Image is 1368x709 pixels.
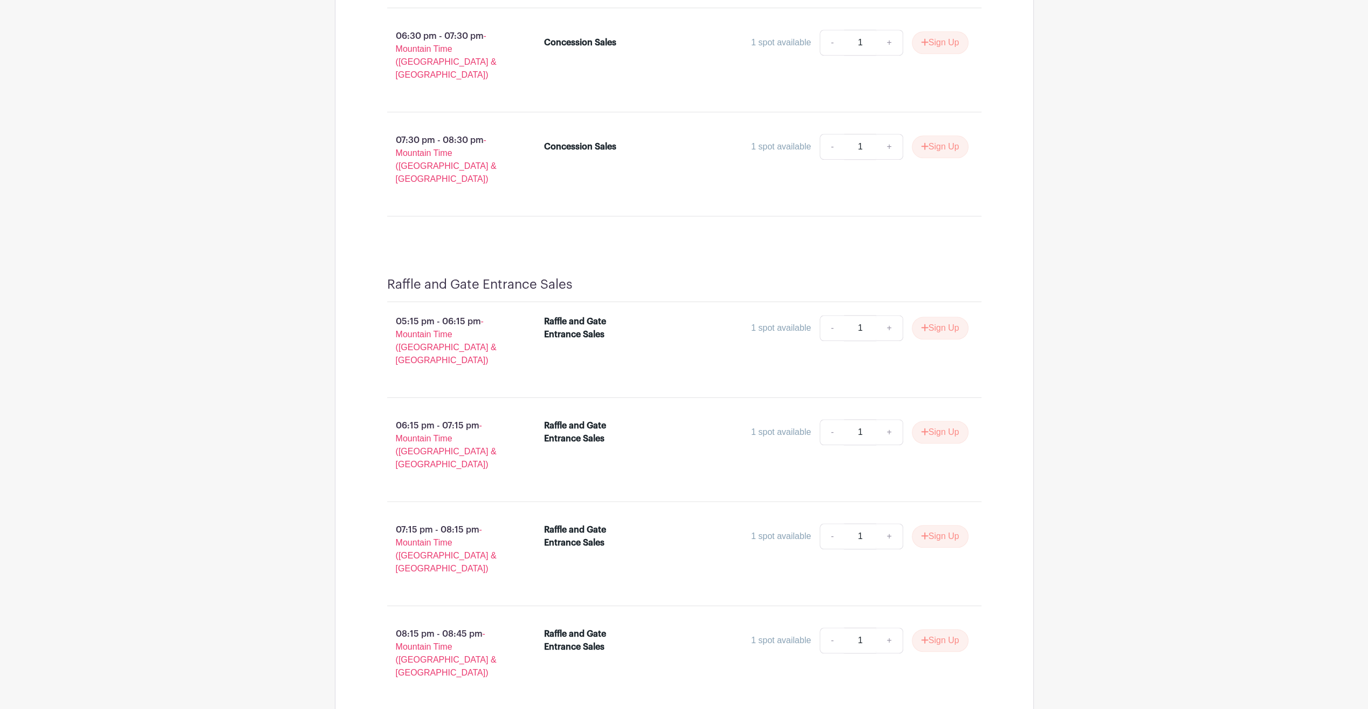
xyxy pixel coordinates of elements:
[544,315,637,341] div: Raffle and Gate Entrance Sales
[396,421,497,469] span: - Mountain Time ([GEOGRAPHIC_DATA] & [GEOGRAPHIC_DATA])
[370,415,527,475] p: 06:15 pm - 07:15 pm
[751,426,811,439] div: 1 spot available
[912,31,968,54] button: Sign Up
[751,36,811,49] div: 1 spot available
[820,628,844,653] a: -
[876,419,903,445] a: +
[912,135,968,158] button: Sign Up
[544,140,616,153] div: Concession Sales
[876,315,903,341] a: +
[370,25,527,86] p: 06:30 pm - 07:30 pm
[396,135,497,183] span: - Mountain Time ([GEOGRAPHIC_DATA] & [GEOGRAPHIC_DATA])
[544,419,637,445] div: Raffle and Gate Entrance Sales
[544,523,637,549] div: Raffle and Gate Entrance Sales
[820,30,844,56] a: -
[912,317,968,339] button: Sign Up
[912,421,968,444] button: Sign Up
[876,30,903,56] a: +
[876,134,903,160] a: +
[396,629,497,677] span: - Mountain Time ([GEOGRAPHIC_DATA] & [GEOGRAPHIC_DATA])
[370,519,527,580] p: 07:15 pm - 08:15 pm
[876,523,903,549] a: +
[370,623,527,684] p: 08:15 pm - 08:45 pm
[370,311,527,371] p: 05:15 pm - 06:15 pm
[544,628,637,653] div: Raffle and Gate Entrance Sales
[387,277,573,292] h4: Raffle and Gate Entrance Sales
[912,629,968,652] button: Sign Up
[820,315,844,341] a: -
[396,525,497,573] span: - Mountain Time ([GEOGRAPHIC_DATA] & [GEOGRAPHIC_DATA])
[820,419,844,445] a: -
[751,322,811,335] div: 1 spot available
[396,31,497,79] span: - Mountain Time ([GEOGRAPHIC_DATA] & [GEOGRAPHIC_DATA])
[751,634,811,647] div: 1 spot available
[912,525,968,548] button: Sign Up
[370,129,527,190] p: 07:30 pm - 08:30 pm
[396,317,497,365] span: - Mountain Time ([GEOGRAPHIC_DATA] & [GEOGRAPHIC_DATA])
[820,134,844,160] a: -
[876,628,903,653] a: +
[751,530,811,543] div: 1 spot available
[544,36,616,49] div: Concession Sales
[820,523,844,549] a: -
[751,140,811,153] div: 1 spot available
